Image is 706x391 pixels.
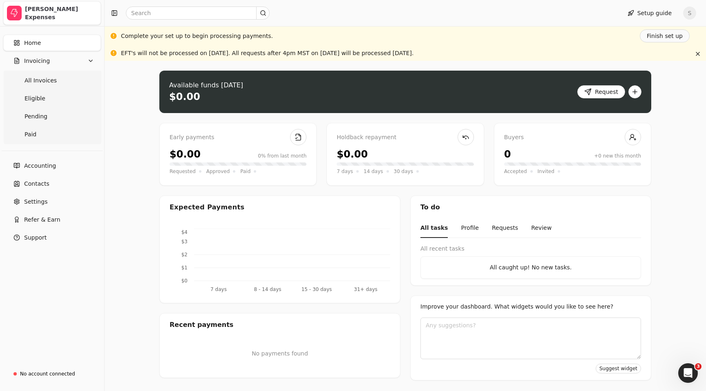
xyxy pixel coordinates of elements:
span: Paid [240,167,250,176]
span: Requested [170,167,196,176]
p: No payments found [170,349,390,358]
button: All tasks [420,219,448,238]
span: Approved [206,167,230,176]
tspan: 7 days [210,287,227,292]
a: Accounting [3,158,101,174]
input: Search [126,7,270,20]
span: Invoicing [24,57,50,65]
tspan: $0 [181,278,188,284]
tspan: $2 [181,252,188,258]
button: S [683,7,696,20]
div: To do [411,196,651,219]
div: 0 [504,147,511,162]
div: Expected Payments [170,202,244,212]
button: Review [531,219,552,238]
span: Accounting [24,162,56,170]
span: Pending [25,112,47,121]
div: Buyers [504,133,641,142]
button: Suggest widget [596,364,641,373]
tspan: 15 - 30 days [302,287,332,292]
span: Contacts [24,180,49,188]
span: 30 days [394,167,413,176]
a: Pending [5,108,99,124]
button: Refer & Earn [3,211,101,228]
a: No account connected [3,367,101,381]
span: Support [24,233,47,242]
tspan: $1 [181,265,188,271]
a: Eligible [5,90,99,107]
div: $0.00 [170,147,201,162]
span: Settings [24,198,47,206]
div: Holdback repayment [337,133,474,142]
div: [PERSON_NAME] Expenses [25,5,97,21]
span: Eligible [25,94,45,103]
button: Support [3,229,101,246]
div: Recent payments [160,313,400,336]
span: Invited [538,167,554,176]
div: Early payments [170,133,306,142]
span: Accepted [504,167,527,176]
button: Requests [492,219,518,238]
span: 3 [695,363,702,370]
a: Settings [3,193,101,210]
div: $0.00 [169,90,200,103]
div: All caught up! No new tasks. [427,263,634,272]
span: All Invoices [25,76,57,85]
div: No account connected [20,370,75,378]
span: Home [24,39,41,47]
span: 14 days [364,167,383,176]
button: Finish set up [640,29,690,42]
div: Complete your set up to begin processing payments. [121,32,273,40]
button: Profile [461,219,479,238]
tspan: $3 [181,239,188,244]
button: Request [577,85,625,98]
a: Paid [5,126,99,142]
div: $0.00 [337,147,368,162]
div: Improve your dashboard. What widgets would you like to see here? [420,302,641,311]
button: Setup guide [621,7,678,20]
iframe: Intercom live chat [678,363,698,383]
div: 0% from last month [258,152,306,160]
div: All recent tasks [420,244,641,253]
a: Home [3,35,101,51]
button: Invoicing [3,53,101,69]
tspan: 31+ days [354,287,377,292]
a: All Invoices [5,72,99,89]
tspan: $4 [181,229,188,235]
span: 7 days [337,167,353,176]
span: Paid [25,130,36,139]
span: Refer & Earn [24,215,60,224]
div: +0 new this month [594,152,641,160]
div: EFT's will not be processed on [DATE]. All requests after 4pm MST on [DATE] will be processed [DA... [121,49,414,58]
a: Contacts [3,176,101,192]
tspan: 8 - 14 days [254,287,281,292]
div: Available funds [DATE] [169,80,243,90]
